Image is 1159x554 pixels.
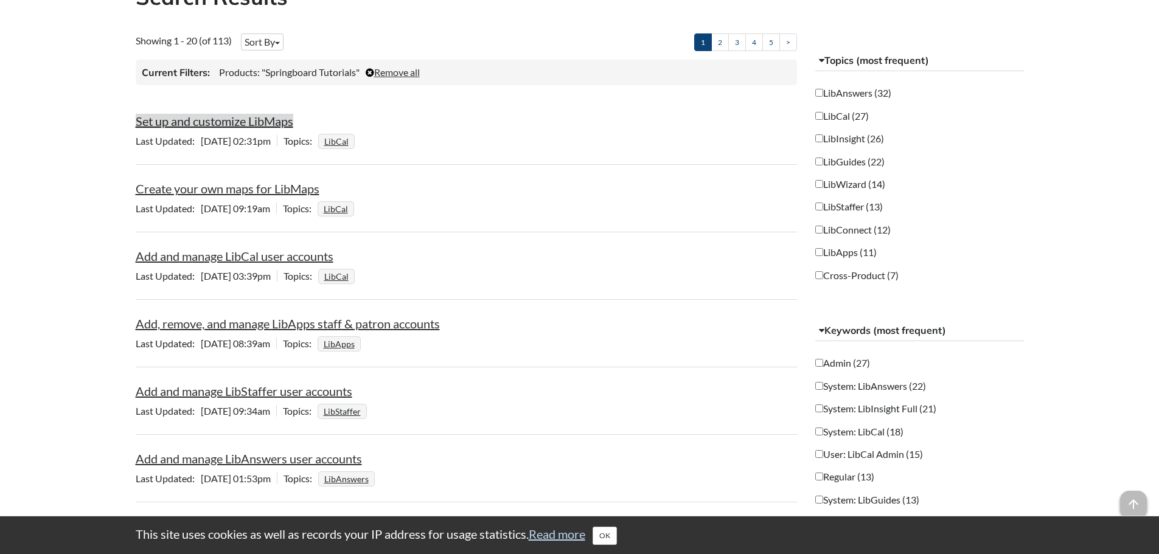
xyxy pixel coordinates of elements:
label: System: LibCal (18) [815,425,903,438]
span: Last Updated [136,405,201,417]
a: Add, remove, and manage LibApps staff & patron accounts [136,316,440,331]
input: System: LibGuides (13) [815,496,823,504]
span: [DATE] 03:39pm [136,270,277,282]
span: Topics [284,473,318,484]
h3: Current Filters [142,66,210,79]
span: [DATE] 08:39am [136,338,276,349]
span: Last Updated [136,270,201,282]
span: Products: [219,66,260,78]
label: LibConnect (12) [815,223,891,237]
ul: Topics [318,473,378,484]
label: System: LibGuides (13) [815,493,919,507]
ul: Topics [318,338,364,349]
input: Regular (13) [815,473,823,480]
a: 5 [762,33,780,51]
input: Admin (27) [815,359,823,367]
input: System: LibAnswers (22) [815,382,823,390]
a: 3 [728,33,746,51]
span: "Springboard Tutorials" [262,66,360,78]
a: Remove all [366,66,420,78]
label: User: LibCal Admin (15) [815,448,923,461]
ul: Topics [318,270,358,282]
label: LibCal (27) [815,109,869,123]
a: 2 [711,33,729,51]
a: Set up and customize LibMaps [136,114,293,128]
a: 1 [694,33,712,51]
input: LibStaffer (13) [815,203,823,210]
a: Add and manage LibCal user accounts [136,249,333,263]
a: > [779,33,797,51]
span: Topics [284,135,318,147]
label: Admin (27) [815,356,870,370]
a: Add and manage LibStaffer user accounts [136,384,352,398]
ul: Topics [318,203,357,214]
input: System: LibInsight Full (21) [815,404,823,412]
input: LibWizard (14) [815,180,823,188]
label: Regular (13) [815,470,874,483]
label: LibWizard (14) [815,178,885,191]
a: 4 [745,33,763,51]
span: Showing 1 - 20 (of 113) [136,35,232,46]
input: System: LibCal (18) [815,428,823,435]
span: Topics [284,270,318,282]
span: Topics [283,203,318,214]
span: Topics [283,338,318,349]
span: Topics [283,405,318,417]
label: LibGuides (22) [815,155,885,168]
a: LibApps [322,335,357,353]
label: Cross-Product (7) [815,269,899,282]
a: Create your own maps for LibMaps [136,181,319,196]
button: Keywords (most frequent) [815,320,1024,342]
span: [DATE] 01:53pm [136,473,277,484]
a: Read more [529,527,585,541]
a: arrow_upward [1120,492,1147,507]
input: LibAnswers (32) [815,89,823,97]
label: LibAnswers (32) [815,86,891,100]
span: Last Updated [136,473,201,484]
a: LibStaffer [322,403,363,420]
a: LibCal [322,133,350,150]
span: Last Updated [136,338,201,349]
span: arrow_upward [1120,491,1147,518]
a: LibCal [322,268,350,285]
label: System: LibInsight Full (21) [815,402,936,415]
span: [DATE] 02:31pm [136,135,277,147]
button: Close [593,527,617,545]
input: LibInsight (26) [815,134,823,142]
input: LibConnect (12) [815,226,823,234]
button: Sort By [241,33,284,50]
input: LibApps (11) [815,248,823,256]
span: [DATE] 09:19am [136,203,276,214]
input: LibGuides (22) [815,158,823,165]
div: This site uses cookies as well as records your IP address for usage statistics. [124,525,1036,545]
a: LibCal [322,200,350,218]
span: [DATE] 09:34am [136,405,276,417]
span: Last Updated [136,203,201,214]
label: LibInsight (26) [815,132,884,145]
a: LibAnswers [322,470,371,488]
a: Add and manage LibAnswers user accounts [136,451,362,466]
label: System: LibAnswers (22) [815,379,926,393]
label: LibStaffer (13) [815,200,883,213]
input: Cross-Product (7) [815,271,823,279]
input: LibCal (27) [815,112,823,120]
ul: Topics [318,135,358,147]
label: LibApps (11) [815,246,877,259]
ul: Pagination of search results [694,33,797,51]
span: Last Updated [136,135,201,147]
ul: Topics [318,405,370,417]
button: Topics (most frequent) [815,50,1024,72]
input: User: LibCal Admin (15) [815,450,823,458]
